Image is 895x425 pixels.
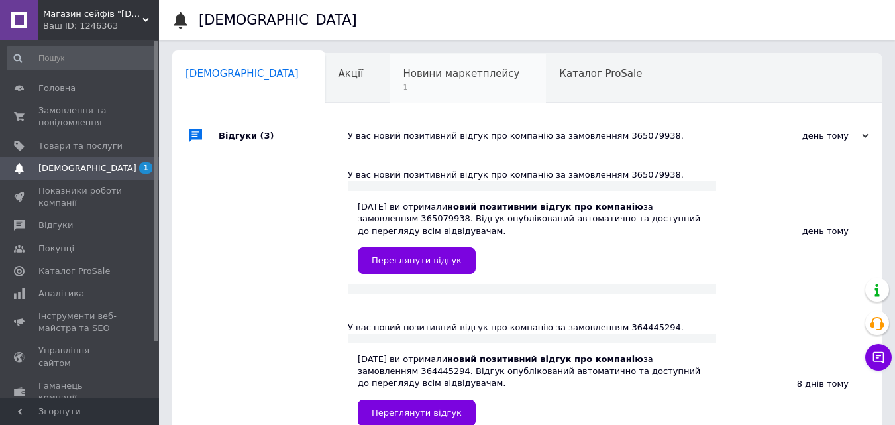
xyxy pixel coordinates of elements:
button: Чат з покупцем [865,344,892,371]
span: Переглянути відгук [372,255,462,265]
div: У вас новий позитивний відгук про компанію за замовленням 365079938. [348,130,736,142]
div: Відгуки [219,116,348,156]
b: новий позитивний відгук про компанію [447,202,643,212]
span: Показники роботи компанії [38,185,123,209]
span: Покупці [38,243,74,255]
span: Аналітика [38,288,84,300]
span: Магазин сейфів "Safe.net.ua" [43,8,142,20]
span: Каталог ProSale [559,68,642,80]
div: день тому [716,156,882,308]
span: Управління сайтом [38,345,123,369]
input: Пошук [7,46,156,70]
span: Замовлення та повідомлення [38,105,123,129]
span: 1 [139,162,152,174]
span: Акції [339,68,364,80]
span: Каталог ProSale [38,265,110,277]
span: Новини маркетплейсу [403,68,519,80]
span: Переглянути відгук [372,408,462,418]
span: Гаманець компанії [38,380,123,404]
div: Ваш ID: 1246363 [43,20,159,32]
span: [DEMOGRAPHIC_DATA] [38,162,136,174]
span: 1 [403,82,519,92]
div: [DATE] ви отримали за замовленням 365079938. Відгук опублікований автоматично та доступний до пер... [358,201,706,274]
b: новий позитивний відгук про компанію [447,354,643,364]
div: У вас новий позитивний відгук про компанію за замовленням 365079938. [348,169,716,181]
a: Переглянути відгук [358,247,476,274]
span: Відгуки [38,219,73,231]
span: Головна [38,82,76,94]
span: Інструменти веб-майстра та SEO [38,310,123,334]
div: день тому [736,130,869,142]
h1: [DEMOGRAPHIC_DATA] [199,12,357,28]
span: [DEMOGRAPHIC_DATA] [185,68,299,80]
div: У вас новий позитивний відгук про компанію за замовленням 364445294. [348,322,716,334]
span: Товари та послуги [38,140,123,152]
span: (3) [260,131,274,141]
